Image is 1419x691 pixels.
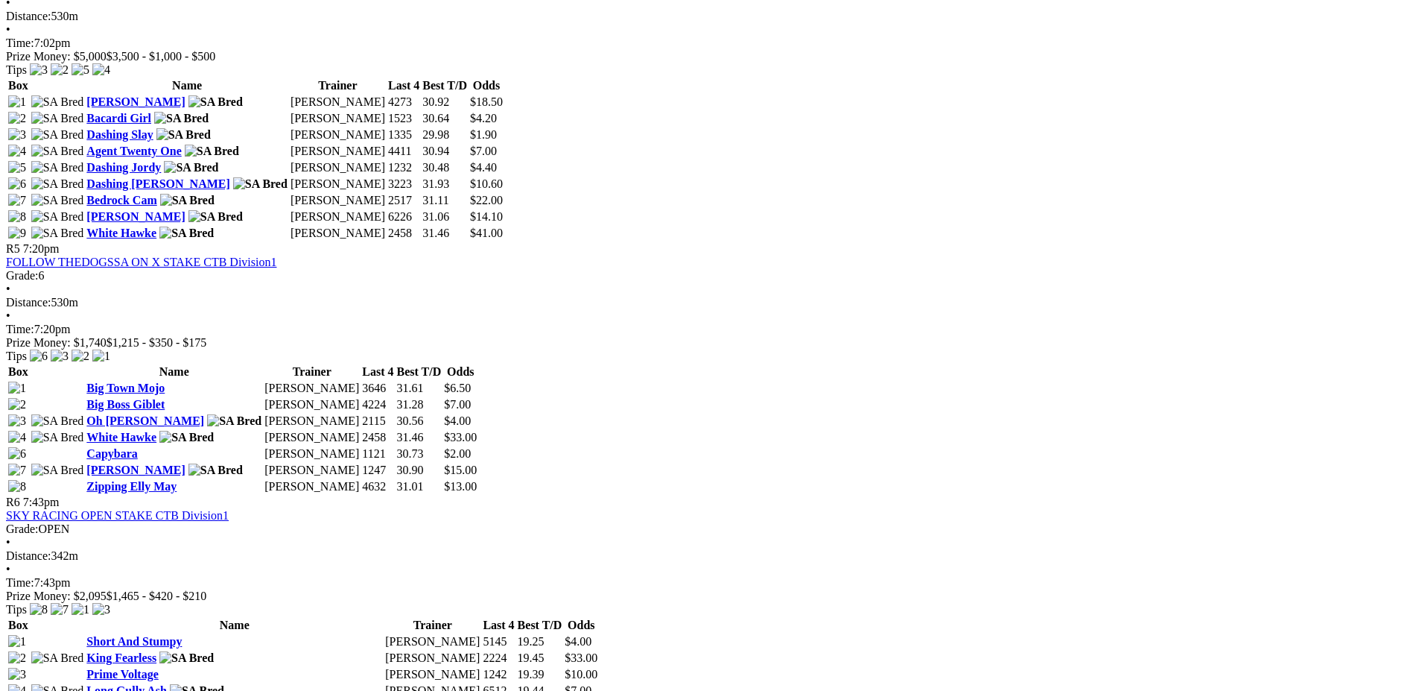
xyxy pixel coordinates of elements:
th: Name [86,365,262,379]
td: 2224 [482,651,515,666]
div: 7:02pm [6,37,1413,50]
td: 5145 [482,634,515,649]
td: 3223 [387,177,420,192]
a: [PERSON_NAME] [86,210,185,223]
td: [PERSON_NAME] [264,463,360,478]
span: Time: [6,576,34,589]
td: [PERSON_NAME] [290,111,386,126]
img: SA Bred [31,112,84,125]
span: Distance: [6,549,51,562]
img: 3 [8,668,26,681]
img: SA Bred [31,464,84,477]
a: Dashing Slay [86,128,153,141]
img: SA Bred [188,464,243,477]
td: 31.11 [422,193,468,208]
td: 31.06 [422,209,468,224]
a: FOLLOW THEDOGSSA ON X STAKE CTB Division1 [6,256,276,268]
img: 8 [30,603,48,616]
img: 1 [8,635,26,649]
span: $1.90 [470,128,497,141]
span: Box [8,365,28,378]
td: 2115 [361,414,394,429]
a: SKY RACING OPEN STAKE CTB Division1 [6,509,229,522]
img: 1 [72,603,89,616]
th: Name [86,618,383,633]
img: SA Bred [185,145,239,158]
a: Bedrock Cam [86,194,156,206]
td: 30.56 [396,414,442,429]
td: [PERSON_NAME] [290,160,386,175]
th: Last 4 [482,618,515,633]
span: Box [8,79,28,92]
span: Grade: [6,523,39,535]
td: 31.46 [396,430,442,445]
img: SA Bred [159,651,214,665]
span: • [6,563,10,575]
span: • [6,283,10,295]
td: 31.28 [396,397,442,412]
a: Short And Stumpy [86,635,182,648]
span: Distance: [6,10,51,22]
img: 7 [8,464,26,477]
img: 4 [8,431,26,444]
span: • [6,309,10,322]
th: Last 4 [361,365,394,379]
span: $10.60 [470,177,503,190]
div: 7:43pm [6,576,1413,590]
div: Prize Money: $1,740 [6,336,1413,350]
td: 4632 [361,479,394,494]
div: Prize Money: $2,095 [6,590,1413,603]
td: [PERSON_NAME] [290,127,386,142]
td: 6226 [387,209,420,224]
div: OPEN [6,523,1413,536]
span: 7:43pm [23,496,60,508]
img: 6 [8,447,26,461]
img: SA Bred [159,431,214,444]
img: 6 [30,350,48,363]
a: Zipping Elly May [86,480,177,493]
img: SA Bred [188,210,243,224]
img: 2 [8,398,26,411]
img: 3 [8,128,26,142]
span: $4.00 [444,414,471,427]
th: Best T/D [517,618,563,633]
td: [PERSON_NAME] [264,381,360,396]
td: 2458 [387,226,420,241]
td: 2458 [361,430,394,445]
span: $7.00 [470,145,497,157]
img: 7 [51,603,69,616]
img: 2 [72,350,89,363]
img: 5 [8,161,26,174]
a: Oh [PERSON_NAME] [86,414,204,427]
img: 1 [92,350,110,363]
td: 30.48 [422,160,468,175]
td: [PERSON_NAME] [290,226,386,241]
th: Trainer [384,618,480,633]
th: Best T/D [396,365,442,379]
td: [PERSON_NAME] [264,430,360,445]
td: 19.39 [517,667,563,682]
img: SA Bred [160,194,215,207]
span: $6.50 [444,382,471,394]
span: $4.40 [470,161,497,174]
span: Tips [6,63,27,76]
span: Time: [6,37,34,49]
div: 342m [6,549,1413,563]
td: 30.92 [422,95,468,110]
td: [PERSON_NAME] [384,634,480,649]
img: 4 [8,145,26,158]
td: 30.73 [396,447,442,461]
img: 2 [51,63,69,77]
a: Agent Twenty One [86,145,181,157]
img: 3 [30,63,48,77]
img: SA Bred [31,227,84,240]
td: 31.46 [422,226,468,241]
th: Best T/D [422,78,468,93]
img: 6 [8,177,26,191]
a: White Hawke [86,227,156,239]
td: 1242 [482,667,515,682]
span: $22.00 [470,194,503,206]
td: 30.94 [422,144,468,159]
span: Tips [6,603,27,616]
div: 7:20pm [6,323,1413,336]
